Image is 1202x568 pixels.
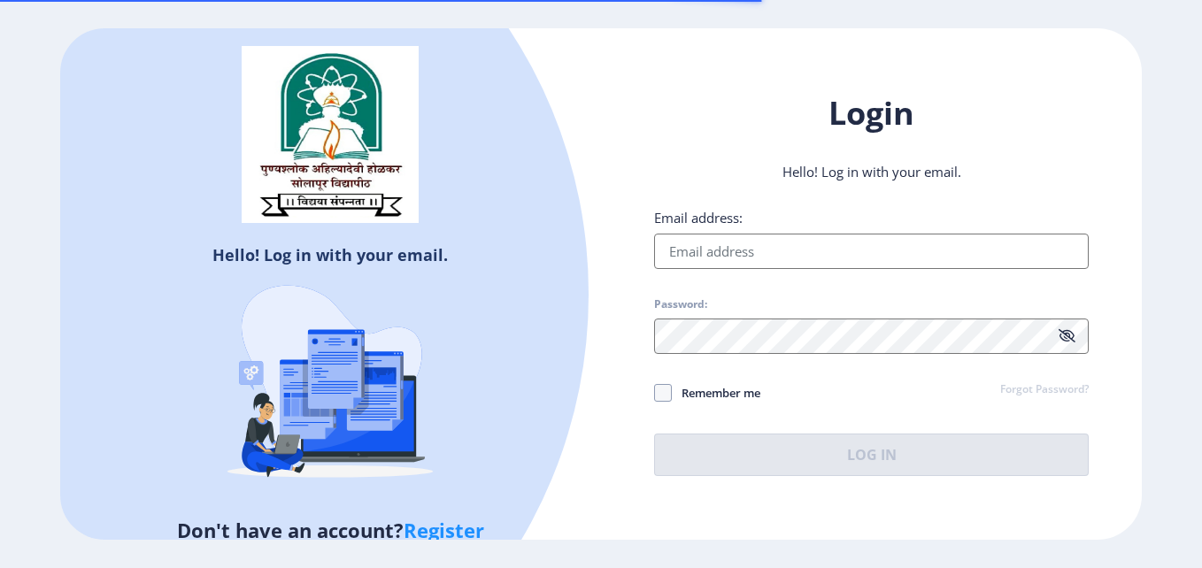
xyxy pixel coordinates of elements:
label: Password: [654,297,707,311]
button: Log In [654,434,1089,476]
label: Email address: [654,209,743,226]
input: Email address [654,234,1089,269]
h1: Login [654,92,1089,134]
a: Register [404,517,484,543]
img: solapur_logo.png [242,46,419,223]
img: Recruitment%20Agencies%20(%20verification).svg [175,250,485,516]
h5: Don't have an account? [73,516,588,544]
span: Remember me [672,382,760,403]
p: Hello! Log in with your email. [654,163,1089,180]
a: Forgot Password? [1000,382,1089,398]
